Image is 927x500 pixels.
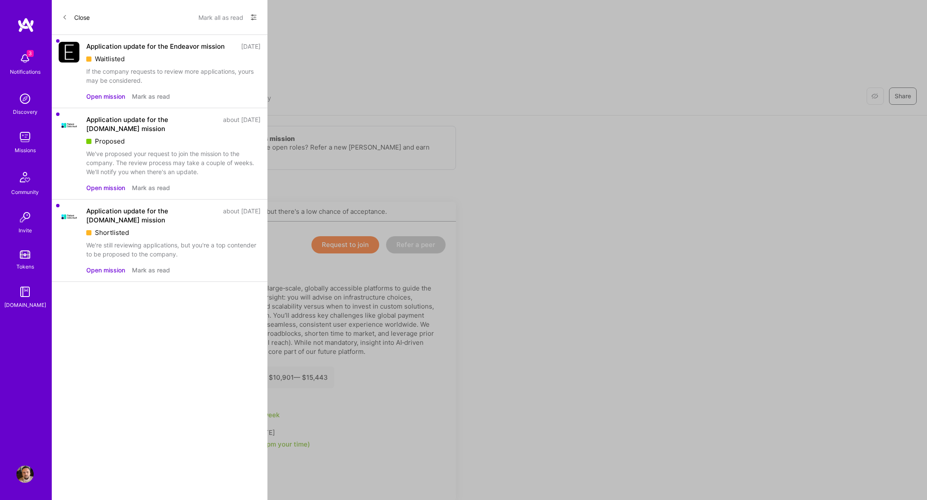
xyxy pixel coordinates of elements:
[20,250,30,259] img: tokens
[86,67,261,85] div: If the company requests to review more applications, yours may be considered.
[86,241,261,259] div: We're still reviewing applications, but you're a top contender to be proposed to the company.
[223,206,261,225] div: about [DATE]
[86,228,261,237] div: Shortlisted
[86,266,125,275] button: Open mission
[132,92,170,101] button: Mark as read
[16,466,34,483] img: User Avatar
[86,42,225,51] div: Application update for the Endeavor mission
[14,466,36,483] a: User Avatar
[16,128,34,146] img: teamwork
[16,283,34,300] img: guide book
[11,187,39,197] div: Community
[132,266,170,275] button: Mark as read
[59,119,79,132] img: Company Logo
[86,54,261,63] div: Waitlisted
[223,115,261,133] div: about [DATE]
[16,90,34,107] img: discovery
[13,107,38,116] div: Discovery
[16,209,34,226] img: Invite
[19,226,32,235] div: Invite
[86,149,261,176] div: We've proposed your request to join the mission to the company. The review process may take a cou...
[132,183,170,192] button: Mark as read
[62,10,90,24] button: Close
[15,146,36,155] div: Missions
[86,137,261,146] div: Proposed
[86,92,125,101] button: Open mission
[241,42,261,51] div: [DATE]
[16,262,34,271] div: Tokens
[198,10,243,24] button: Mark all as read
[86,206,218,225] div: Application update for the [DOMAIN_NAME] mission
[86,183,125,192] button: Open mission
[59,42,79,62] img: Company Logo
[59,210,79,224] img: Company Logo
[4,300,46,309] div: [DOMAIN_NAME]
[86,115,218,133] div: Application update for the [DOMAIN_NAME] mission
[15,167,35,187] img: Community
[17,17,35,33] img: logo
